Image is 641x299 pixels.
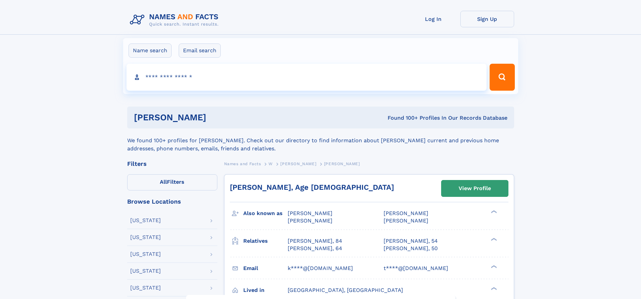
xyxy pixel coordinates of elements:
[384,245,438,252] a: [PERSON_NAME], 50
[243,235,288,247] h3: Relatives
[288,217,332,224] span: [PERSON_NAME]
[127,161,217,167] div: Filters
[179,43,221,58] label: Email search
[288,245,342,252] a: [PERSON_NAME], 64
[224,159,261,168] a: Names and Facts
[130,235,161,240] div: [US_STATE]
[280,159,316,168] a: [PERSON_NAME]
[269,161,273,166] span: W
[489,286,497,291] div: ❯
[441,180,508,197] a: View Profile
[243,263,288,274] h3: Email
[243,285,288,296] h3: Lived in
[243,208,288,219] h3: Also known as
[324,161,360,166] span: [PERSON_NAME]
[127,174,217,190] label: Filters
[384,217,428,224] span: [PERSON_NAME]
[127,199,217,205] div: Browse Locations
[127,128,514,153] div: We found 100+ profiles for [PERSON_NAME]. Check out our directory to find information about [PERS...
[489,210,497,214] div: ❯
[384,237,438,245] a: [PERSON_NAME], 54
[130,251,161,257] div: [US_STATE]
[269,159,273,168] a: W
[130,268,161,274] div: [US_STATE]
[127,11,224,29] img: Logo Names and Facts
[288,237,342,245] a: [PERSON_NAME], 84
[134,113,297,122] h1: [PERSON_NAME]
[489,237,497,241] div: ❯
[459,181,491,196] div: View Profile
[129,43,172,58] label: Name search
[130,218,161,223] div: [US_STATE]
[288,287,403,293] span: [GEOGRAPHIC_DATA], [GEOGRAPHIC_DATA]
[460,11,514,27] a: Sign Up
[280,161,316,166] span: [PERSON_NAME]
[490,64,514,91] button: Search Button
[127,64,487,91] input: search input
[288,210,332,216] span: [PERSON_NAME]
[297,114,507,122] div: Found 100+ Profiles In Our Records Database
[489,264,497,269] div: ❯
[160,179,167,185] span: All
[384,210,428,216] span: [PERSON_NAME]
[230,183,394,191] a: [PERSON_NAME], Age [DEMOGRAPHIC_DATA]
[130,285,161,291] div: [US_STATE]
[406,11,460,27] a: Log In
